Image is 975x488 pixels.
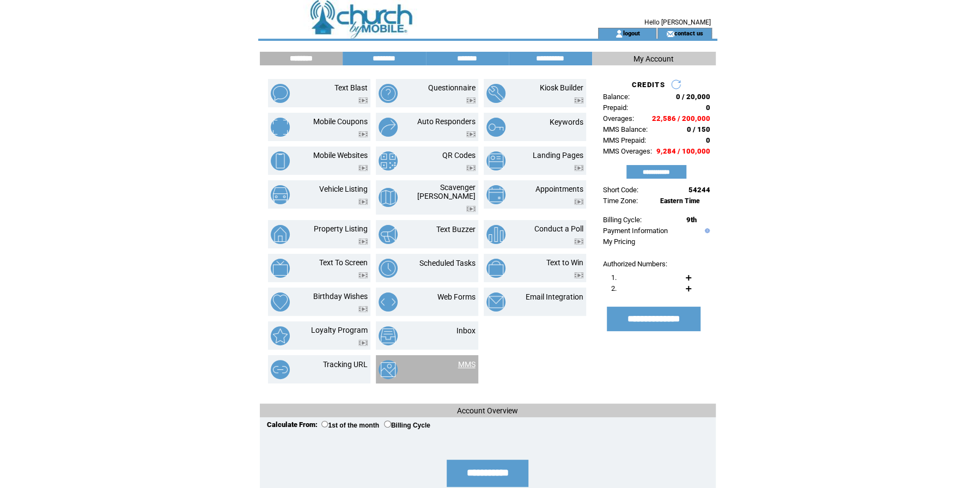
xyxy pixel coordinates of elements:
a: Web Forms [437,292,476,301]
span: 54244 [688,186,710,194]
img: loyalty-program.png [271,326,290,345]
a: Auto Responders [417,117,476,126]
a: Appointments [535,185,583,193]
span: My Account [633,54,674,63]
img: text-blast.png [271,84,290,103]
img: kiosk-builder.png [486,84,505,103]
img: questionnaire.png [379,84,398,103]
img: video.png [358,272,368,278]
span: 0 [706,136,710,144]
img: video.png [574,199,583,205]
img: text-buzzer.png [379,225,398,244]
img: text-to-screen.png [271,259,290,278]
span: 22,586 / 200,000 [652,114,710,123]
img: video.png [358,199,368,205]
a: Loyalty Program [311,326,368,334]
a: Payment Information [603,227,668,235]
img: video.png [466,206,476,212]
img: mms.png [379,360,398,379]
img: mobile-websites.png [271,151,290,170]
span: Calculate From: [267,420,318,429]
a: Keywords [550,118,583,126]
span: MMS Balance: [603,125,648,133]
a: Inbox [456,326,476,335]
img: scavenger-hunt.png [379,188,398,207]
span: 0 / 20,000 [676,93,710,101]
span: Account Overview [457,406,518,415]
span: 0 / 150 [687,125,710,133]
img: contact_us_icon.gif [666,29,674,38]
img: landing-pages.png [486,151,505,170]
img: text-to-win.png [486,259,505,278]
img: video.png [574,97,583,103]
a: Birthday Wishes [313,292,368,301]
a: Questionnaire [428,83,476,92]
img: vehicle-listing.png [271,185,290,204]
span: Billing Cycle: [603,216,642,224]
a: Mobile Coupons [313,117,368,126]
a: logout [623,29,640,36]
span: Balance: [603,93,630,101]
img: video.png [574,165,583,171]
a: Scheduled Tasks [419,259,476,267]
a: Property Listing [314,224,368,233]
img: video.png [466,165,476,171]
span: MMS Overages: [603,147,652,155]
img: web-forms.png [379,292,398,312]
a: Mobile Websites [313,151,368,160]
img: birthday-wishes.png [271,292,290,312]
span: Short Code: [603,186,638,194]
img: auto-responders.png [379,118,398,137]
img: appointments.png [486,185,505,204]
a: My Pricing [603,237,635,246]
span: Time Zone: [603,197,638,205]
span: 9th [686,216,697,224]
img: help.gif [702,228,710,233]
span: Eastern Time [660,197,700,205]
a: Text To Screen [319,258,368,267]
img: video.png [358,165,368,171]
span: Prepaid: [603,103,628,112]
img: inbox.png [379,326,398,345]
a: Text Buzzer [436,225,476,234]
input: 1st of the month [321,420,328,428]
img: video.png [358,97,368,103]
span: MMS Prepaid: [603,136,646,144]
span: Overages: [603,114,634,123]
img: mobile-coupons.png [271,118,290,137]
a: Text Blast [334,83,368,92]
a: contact us [674,29,703,36]
img: video.png [358,306,368,312]
a: Scavenger [PERSON_NAME] [417,183,476,200]
img: video.png [358,131,368,137]
img: video.png [466,97,476,103]
img: video.png [574,272,583,278]
a: MMS [458,360,476,369]
img: scheduled-tasks.png [379,259,398,278]
span: Authorized Numbers: [603,260,667,268]
img: video.png [574,239,583,245]
a: Tracking URL [323,360,368,369]
label: Billing Cycle [384,422,430,429]
a: Email Integration [526,292,583,301]
img: email-integration.png [486,292,505,312]
img: video.png [358,340,368,346]
label: 1st of the month [321,422,379,429]
span: 9,284 / 100,000 [656,147,710,155]
a: Conduct a Poll [534,224,583,233]
span: CREDITS [631,81,665,89]
img: tracking-url.png [271,360,290,379]
a: QR Codes [442,151,476,160]
input: Billing Cycle [384,420,391,428]
img: property-listing.png [271,225,290,244]
img: video.png [358,239,368,245]
img: qr-codes.png [379,151,398,170]
img: video.png [466,131,476,137]
span: 1. [611,273,617,282]
a: Vehicle Listing [319,185,368,193]
img: account_icon.gif [615,29,623,38]
span: Hello [PERSON_NAME] [644,19,711,26]
a: Landing Pages [533,151,583,160]
span: 2. [611,284,617,292]
a: Text to Win [546,258,583,267]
